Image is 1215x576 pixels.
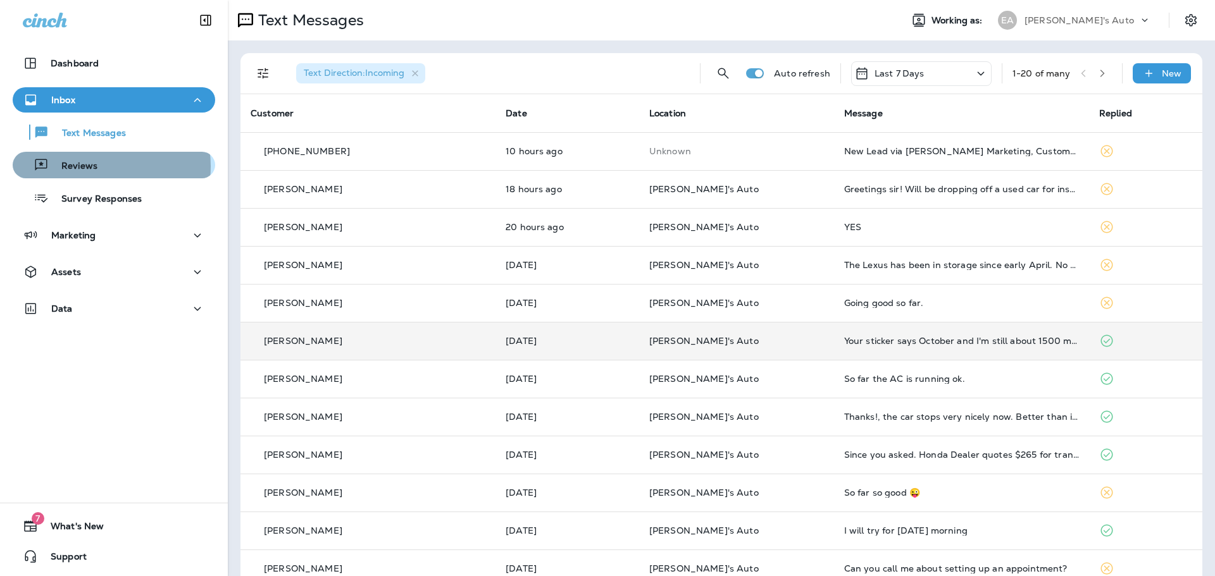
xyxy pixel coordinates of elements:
span: [PERSON_NAME]'s Auto [649,297,759,309]
span: Location [649,107,686,119]
div: So far so good 😜 [844,487,1079,498]
button: Reviews [13,152,215,178]
p: [PERSON_NAME]'s Auto [1025,15,1134,25]
p: Reviews [49,161,97,173]
p: Survey Responses [49,193,142,205]
button: Support [13,544,215,569]
p: Aug 14, 2025 08:15 AM [506,563,629,573]
button: Search Messages [711,61,736,86]
p: Data [51,303,73,314]
span: Date [506,107,527,119]
p: [PHONE_NUMBER] [264,146,350,156]
span: [PERSON_NAME]'s Auto [649,563,759,574]
span: Replied [1099,107,1132,119]
div: 1 - 20 of many [1012,68,1071,78]
p: [PERSON_NAME] [264,525,342,536]
div: I will try for tomorrow morning [844,525,1079,536]
p: Auto refresh [774,68,830,78]
p: [PERSON_NAME] [264,260,342,270]
div: So far the AC is running ok. [844,374,1079,384]
p: Assets [51,267,81,277]
span: [PERSON_NAME]'s Auto [649,373,759,384]
div: Since you asked. Honda Dealer quotes $265 for tranny service and we thought dealer prices were in... [844,450,1079,460]
span: 7 [32,512,44,525]
p: Text Messages [253,11,364,30]
button: Text Messages [13,119,215,145]
span: Message [844,107,883,119]
p: New [1162,68,1181,78]
p: [PERSON_NAME] [264,374,342,384]
p: Aug 16, 2025 11:23 AM [506,336,629,346]
span: [PERSON_NAME]'s Auto [649,221,759,233]
span: [PERSON_NAME]'s Auto [649,525,759,536]
span: [PERSON_NAME]'s Auto [649,449,759,460]
button: Collapse Sidebar [188,8,223,33]
p: Aug 17, 2025 11:31 AM [506,222,629,232]
div: New Lead via Merrick Marketing, Customer Name: Nathan H., Contact info: 9413349754, Job Info: Nee... [844,146,1079,156]
button: Inbox [13,87,215,113]
div: Your sticker says October and I'm still about 1500 miles out [844,336,1079,346]
span: [PERSON_NAME]'s Auto [649,183,759,195]
div: Text Direction:Incoming [296,63,425,83]
span: [PERSON_NAME]'s Auto [649,259,759,271]
div: The Lexus has been in storage since early April. No service needed right now. [844,260,1079,270]
p: [PERSON_NAME] [264,298,342,308]
button: Assets [13,259,215,285]
div: Greetings sir! Will be dropping off a used car for inspection purposes, have already signed up fo... [844,184,1079,194]
button: Dashboard [13,51,215,76]
p: Aug 14, 2025 10:38 AM [506,525,629,536]
p: [PERSON_NAME] [264,487,342,498]
p: Aug 17, 2025 09:34 PM [506,146,629,156]
span: Working as: [931,15,985,26]
p: [PERSON_NAME] [264,184,342,194]
p: Inbox [51,95,75,105]
span: [PERSON_NAME]'s Auto [649,487,759,498]
p: [PERSON_NAME] [264,336,342,346]
div: YES [844,222,1079,232]
span: [PERSON_NAME]'s Auto [649,411,759,422]
button: Survey Responses [13,185,215,211]
div: Thanks!, the car stops very nicely now. Better than it ever has. [844,412,1079,422]
span: Support [38,551,87,567]
p: Aug 16, 2025 11:23 AM [506,298,629,308]
span: Text Direction : Incoming [304,67,404,78]
p: Aug 17, 2025 01:42 PM [506,184,629,194]
p: [PERSON_NAME] [264,450,342,460]
p: Text Messages [49,128,126,140]
p: [PERSON_NAME] [264,222,342,232]
p: Dashboard [51,58,99,68]
span: [PERSON_NAME]'s Auto [649,335,759,346]
p: Aug 15, 2025 12:55 PM [506,412,629,422]
p: Last 7 Days [875,68,925,78]
div: EA [998,11,1017,30]
p: [PERSON_NAME] [264,412,342,422]
button: Marketing [13,223,215,248]
span: Customer [251,107,294,119]
button: Filters [251,61,276,86]
p: Aug 16, 2025 06:05 PM [506,260,629,270]
button: Settings [1180,9,1202,32]
div: Going good so far. [844,298,1079,308]
div: Can you call me about setting up an appointment? [844,563,1079,573]
p: Marketing [51,230,96,240]
p: Aug 15, 2025 10:32 AM [506,487,629,498]
p: Aug 15, 2025 10:55 AM [506,450,629,460]
button: 7What's New [13,513,215,539]
p: Aug 16, 2025 11:23 AM [506,374,629,384]
p: This customer does not have a last location and the phone number they messaged is not assigned to... [649,146,824,156]
button: Data [13,296,215,321]
p: [PERSON_NAME] [264,563,342,573]
span: What's New [38,521,104,536]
